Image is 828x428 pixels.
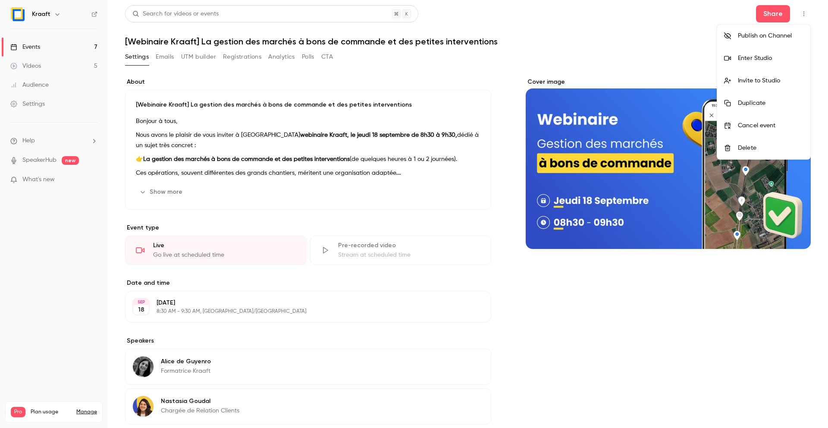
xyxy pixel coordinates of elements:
[738,76,803,85] div: Invite to Studio
[738,54,803,63] div: Enter Studio
[738,144,803,152] div: Delete
[738,121,803,130] div: Cancel event
[738,99,803,107] div: Duplicate
[738,31,803,40] div: Publish on Channel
